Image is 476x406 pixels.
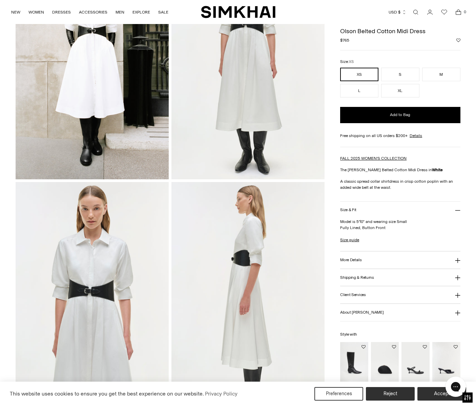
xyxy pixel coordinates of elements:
img: Siren Low Heel Sandal [401,342,430,384]
span: 0 [462,9,468,15]
a: SIMKHAI [201,5,275,19]
p: The [PERSON_NAME] Belted Cotton Midi Dress in [340,167,460,173]
label: Size: [340,59,354,65]
img: Lowen Leather Riding Boot [340,342,368,384]
button: Add to Wishlist [456,38,460,42]
h3: Shipping & Returns [340,275,374,280]
a: EXPLORE [132,5,150,20]
button: Client Services [340,286,460,303]
span: XS [349,60,354,64]
button: XS [340,68,378,81]
h6: Style with [340,332,460,337]
iframe: Sign Up via Text for Offers [5,380,68,401]
a: Open search modal [409,5,422,19]
img: Bridget Corded Shell Clutch [371,342,399,384]
a: Privacy Policy (opens in a new tab) [204,389,239,399]
button: Reject [366,387,415,401]
span: This website uses cookies to ensure you get the best experience on our website. [10,390,204,397]
button: L [340,84,378,97]
button: Preferences [314,387,363,401]
h3: Size & Fit [340,208,356,212]
div: Free shipping on all US orders $200+ [340,133,460,139]
a: MEN [116,5,124,20]
iframe: Gorgias live chat messenger [442,374,469,399]
h1: Olson Belted Cotton Midi Dress [340,28,460,34]
h3: Client Services [340,293,366,297]
button: Add to Wishlist [423,345,427,349]
p: Model is 5'10" and wearing size Small Fully Lined, Button Front [340,219,460,231]
a: WOMEN [28,5,44,20]
a: SALE [158,5,168,20]
a: DRESSES [52,5,71,20]
button: About [PERSON_NAME] [340,304,460,321]
button: Add to Bag [340,107,460,123]
span: $765 [340,37,349,43]
button: S [381,68,419,81]
a: Wishlist [437,5,451,19]
button: Accept [417,387,466,401]
button: Shipping & Returns [340,269,460,286]
a: Go to the account page [423,5,437,19]
a: FALL 2025 WOMEN'S COLLECTION [340,156,407,161]
button: XL [381,84,419,97]
button: Size & Fit [340,202,460,219]
button: M [422,68,460,81]
a: NEW [11,5,20,20]
button: USD $ [389,5,407,20]
img: Carey Leather Mule [432,342,460,384]
h3: More Details [340,258,361,262]
a: Open cart modal [452,5,465,19]
button: Add to Wishlist [392,345,396,349]
a: Details [410,133,422,139]
span: Add to Bag [390,112,410,118]
strong: White [432,167,443,172]
button: Add to Wishlist [361,345,366,349]
button: More Details [340,251,460,269]
a: ACCESSORIES [79,5,107,20]
h3: About [PERSON_NAME] [340,310,384,315]
p: A classic spread collar shirtdress in crisp cotton poplin with an added wide belt at the waist. [340,178,460,190]
a: Size guide [340,237,359,243]
button: Add to Wishlist [454,345,458,349]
